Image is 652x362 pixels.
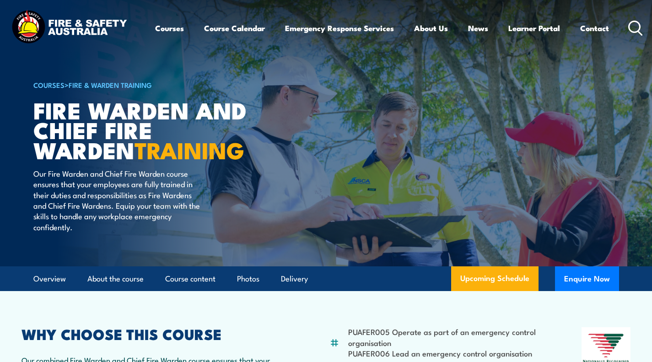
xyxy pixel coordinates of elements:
[555,266,619,291] button: Enquire Now
[155,16,184,40] a: Courses
[33,100,259,159] h1: Fire Warden and Chief Fire Warden
[33,267,66,291] a: Overview
[33,80,65,90] a: COURSES
[237,267,259,291] a: Photos
[451,266,539,291] a: Upcoming Schedule
[69,80,152,90] a: Fire & Warden Training
[468,16,488,40] a: News
[33,79,259,90] h6: >
[508,16,560,40] a: Learner Portal
[87,267,144,291] a: About the course
[285,16,394,40] a: Emergency Response Services
[204,16,265,40] a: Course Calendar
[165,267,216,291] a: Course content
[281,267,308,291] a: Delivery
[580,16,609,40] a: Contact
[414,16,448,40] a: About Us
[348,348,537,358] li: PUAFER006 Lead an emergency control organisation
[22,327,286,340] h2: WHY CHOOSE THIS COURSE
[348,326,537,348] li: PUAFER005 Operate as part of an emergency control organisation
[135,132,244,167] strong: TRAINING
[33,168,200,232] p: Our Fire Warden and Chief Fire Warden course ensures that your employees are fully trained in the...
